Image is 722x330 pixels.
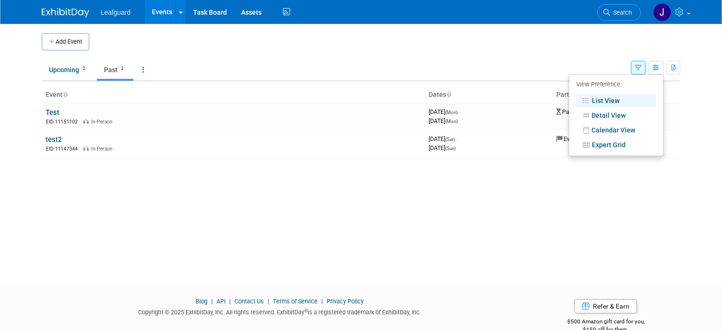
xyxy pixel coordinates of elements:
span: 2 [80,65,88,72]
a: Past2 [97,61,133,79]
div: View Preference: [576,78,656,93]
span: [DATE] [429,117,458,124]
a: API [216,298,225,305]
span: - [456,135,458,142]
a: List View [576,94,656,107]
span: (Sat) [445,137,455,142]
span: In-Person [91,146,115,152]
span: In-Person [91,119,115,125]
a: Sort by Event Name [63,91,67,98]
th: Dates [425,87,553,103]
a: Sort by Start Date [446,91,451,98]
span: Payment Request [556,108,609,115]
span: EID: 11151102 [46,119,82,124]
span: [DATE] [429,108,460,115]
a: test2 [46,135,62,144]
span: Leafguard [101,9,131,16]
img: ExhibitDay [42,8,89,18]
th: Event [42,87,425,103]
span: (Mon) [445,110,458,115]
span: [DATE] [429,135,458,142]
th: Participation [553,87,680,103]
button: Add Event [42,33,89,50]
a: Calendar View [576,123,656,137]
sup: ® [304,308,308,313]
a: Upcoming2 [42,61,95,79]
span: | [319,298,325,305]
span: | [265,298,272,305]
span: [DATE] [429,144,456,151]
span: 2 [118,65,126,72]
span: Search [610,9,632,16]
span: | [227,298,233,305]
a: Expert Grid [576,138,656,151]
span: (Mon) [445,119,458,124]
img: In-Person Event [83,146,89,151]
a: Privacy Policy [327,298,364,305]
span: Event Request [556,135,602,142]
a: Detail View [576,109,656,122]
a: Test [46,108,59,117]
span: | [209,298,215,305]
a: Terms of Service [273,298,318,305]
span: EID: 11147344 [46,146,82,151]
a: Contact Us [234,298,264,305]
a: Refer & Earn [574,299,637,313]
div: Copyright © 2025 ExhibitDay, Inc. All rights reserved. ExhibitDay is a registered trademark of Ex... [42,306,517,317]
img: In-Person Event [83,119,89,123]
span: (Sun) [445,146,456,151]
a: Search [597,4,641,21]
a: Blog [196,298,207,305]
span: - [459,108,460,115]
img: Jonathan Zargo [653,3,671,21]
